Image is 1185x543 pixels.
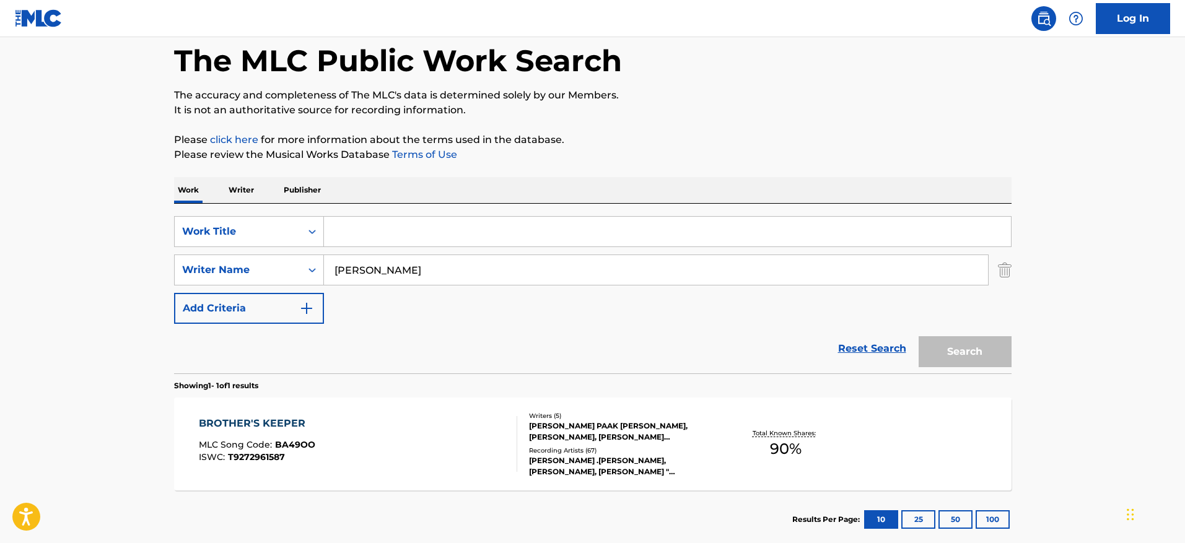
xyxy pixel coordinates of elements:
[174,132,1012,147] p: Please for more information about the terms used in the database.
[529,411,716,420] div: Writers ( 5 )
[280,177,325,203] p: Publisher
[1064,6,1088,31] div: Help
[753,428,819,438] p: Total Known Shares:
[228,451,285,463] span: T9272961587
[792,514,863,525] p: Results Per Page:
[174,147,1012,162] p: Please review the Musical Works Database
[529,455,716,477] div: [PERSON_NAME] .[PERSON_NAME], [PERSON_NAME], [PERSON_NAME] "[DOMAIN_NAME][PERSON_NAME], [PERSON_N...
[998,254,1012,285] img: Delete Criterion
[199,451,228,463] span: ISWC :
[174,397,1012,490] a: BROTHER'S KEEPERMLC Song Code:BA49OOISWC:T9272961587Writers (5)[PERSON_NAME] PAAK [PERSON_NAME], ...
[1127,496,1134,533] div: Drag
[901,510,935,529] button: 25
[182,224,294,239] div: Work Title
[15,9,63,27] img: MLC Logo
[174,88,1012,103] p: The accuracy and completeness of The MLC's data is determined solely by our Members.
[864,510,898,529] button: 10
[174,216,1012,373] form: Search Form
[210,134,258,146] a: click here
[1096,3,1170,34] a: Log In
[275,439,315,450] span: BA49OO
[529,446,716,455] div: Recording Artists ( 67 )
[174,42,622,79] h1: The MLC Public Work Search
[299,301,314,316] img: 9d2ae6d4665cec9f34b9.svg
[832,335,912,362] a: Reset Search
[174,177,203,203] p: Work
[390,149,457,160] a: Terms of Use
[199,439,275,450] span: MLC Song Code :
[529,420,716,443] div: [PERSON_NAME] PAAK [PERSON_NAME], [PERSON_NAME], [PERSON_NAME] [PERSON_NAME] [PERSON_NAME], [PERS...
[199,416,315,431] div: BROTHER'S KEEPER
[938,510,973,529] button: 50
[1031,6,1056,31] a: Public Search
[182,263,294,277] div: Writer Name
[174,293,324,324] button: Add Criteria
[770,438,802,460] span: 90 %
[1036,11,1051,26] img: search
[976,510,1010,529] button: 100
[1123,484,1185,543] iframe: Chat Widget
[174,103,1012,118] p: It is not an authoritative source for recording information.
[225,177,258,203] p: Writer
[174,380,258,391] p: Showing 1 - 1 of 1 results
[1069,11,1083,26] img: help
